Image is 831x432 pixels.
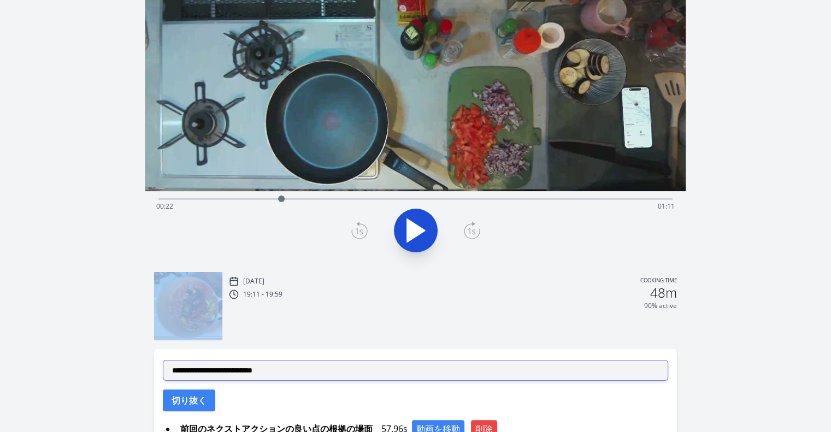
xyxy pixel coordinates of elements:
p: Cooking time [640,276,677,286]
p: [DATE] [243,277,264,286]
span: 01:11 [658,202,675,211]
p: 90% active [644,301,677,310]
span: 00:22 [156,202,173,211]
img: 250805101214_thumb.jpeg [154,272,222,340]
h2: 48m [650,286,677,299]
p: 19:11 - 19:59 [243,290,282,299]
button: 切り抜く [163,389,215,411]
